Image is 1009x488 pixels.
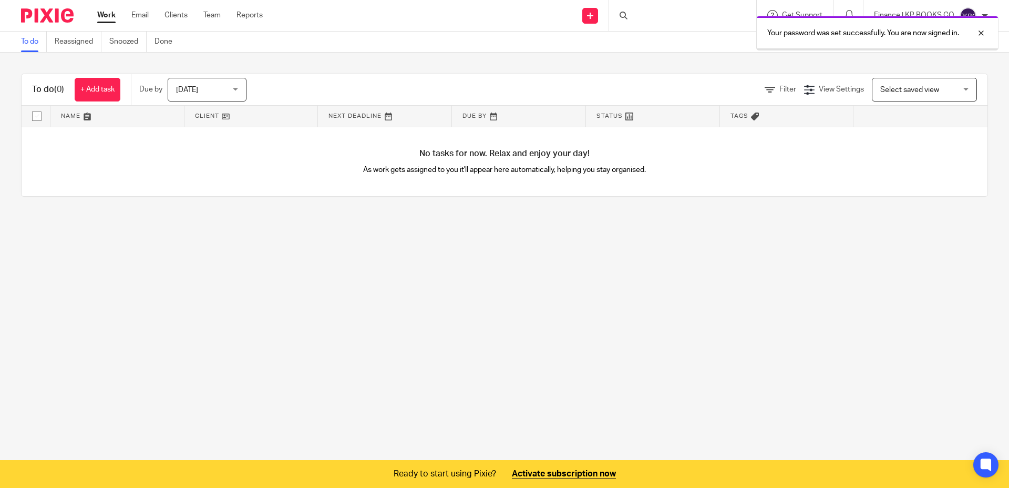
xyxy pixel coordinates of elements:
a: Snoozed [109,32,147,52]
a: Done [155,32,180,52]
span: View Settings [819,86,864,93]
img: Pixie [21,8,74,23]
span: (0) [54,85,64,94]
span: Filter [779,86,796,93]
a: Team [203,10,221,21]
p: Due by [139,84,162,95]
a: To do [21,32,47,52]
a: Email [131,10,149,21]
a: Reassigned [55,32,101,52]
p: As work gets assigned to you it'll appear here automatically, helping you stay organised. [263,165,746,175]
h4: No tasks for now. Relax and enjoy your day! [22,148,987,159]
span: [DATE] [176,86,198,94]
h1: To do [32,84,64,95]
p: Your password was set successfully. You are now signed in. [767,28,959,38]
a: Reports [236,10,263,21]
span: Select saved view [880,86,939,94]
a: Work [97,10,116,21]
span: Tags [730,113,748,119]
a: + Add task [75,78,120,101]
img: svg%3E [960,7,976,24]
a: Clients [164,10,188,21]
